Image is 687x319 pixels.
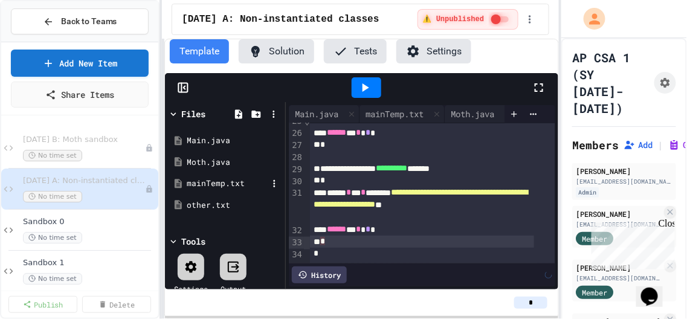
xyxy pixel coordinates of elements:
[445,105,515,123] div: Moth.java
[418,9,518,30] div: ⚠️ Students cannot see this content! Click the toggle to publish it and make it visible to your c...
[576,166,672,176] div: [PERSON_NAME]
[23,273,82,285] span: No time set
[587,218,675,269] iframe: chat widget
[360,105,445,123] div: mainTemp.txt
[292,266,347,283] div: History
[572,137,619,153] h2: Members
[181,108,205,120] div: Files
[174,283,208,294] div: Settings
[23,217,156,227] span: Sandbox 0
[182,12,379,27] span: 26 Sep A: Non-instantiated classes
[11,50,149,77] a: Add New Item
[576,274,662,283] div: [EMAIL_ADDRESS][DOMAIN_NAME]
[23,135,145,145] span: [DATE] B: Moth sandbox
[289,164,304,176] div: 29
[11,8,149,34] button: Back to Teams
[636,271,675,307] iframe: chat widget
[187,156,281,169] div: Moth.java
[576,187,599,198] div: Admin
[289,105,360,123] div: Main.java
[23,191,82,202] span: No time set
[576,262,662,273] div: [PERSON_NAME]
[289,152,304,164] div: 28
[576,208,662,219] div: [PERSON_NAME]
[23,232,82,243] span: No time set
[572,49,650,117] h1: AP CSA 1 (SY [DATE]-[DATE])
[23,258,156,268] span: Sandbox 1
[187,199,281,211] div: other.txt
[145,185,153,193] div: Unpublished
[187,135,281,147] div: Main.java
[576,220,662,229] div: [EMAIL_ADDRESS][DOMAIN_NAME]
[23,150,82,161] span: No time set
[576,177,672,186] div: [EMAIL_ADDRESS][DOMAIN_NAME]
[324,39,387,63] button: Tests
[5,5,83,77] div: Chat with us now!Close
[657,138,663,152] span: |
[289,187,304,224] div: 31
[170,39,229,63] button: Template
[8,296,77,313] a: Publish
[582,287,607,298] span: Member
[145,144,153,152] div: Unpublished
[221,283,246,294] div: Output
[82,296,151,313] a: Delete
[289,127,304,140] div: 26
[289,249,304,261] div: 34
[61,15,117,28] span: Back to Teams
[289,237,304,249] div: 33
[289,108,344,120] div: Main.java
[582,233,607,244] span: Member
[654,72,676,94] button: Assignment Settings
[289,140,304,152] div: 27
[239,39,314,63] button: Solution
[289,225,304,237] div: 32
[624,139,653,151] button: Add
[445,108,500,120] div: Moth.java
[23,176,145,186] span: [DATE] A: Non-instantiated classes
[289,176,304,188] div: 30
[423,14,484,24] span: ⚠️ Unpublished
[360,108,430,120] div: mainTemp.txt
[396,39,471,63] button: Settings
[181,235,205,248] div: Tools
[304,117,310,126] span: Fold line
[187,178,268,190] div: mainTemp.txt
[571,5,608,33] div: My Account
[11,82,149,108] a: Share Items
